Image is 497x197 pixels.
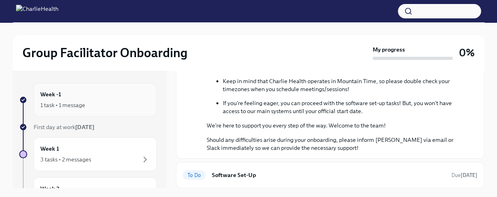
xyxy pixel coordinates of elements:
[19,83,157,117] a: Week -11 task • 1 message
[16,5,58,18] img: CharlieHealth
[223,99,465,115] p: If you're feeling eager, you can proceed with the software set-up tasks! But, you won't have acce...
[207,121,465,129] p: We're here to support you every step of the way. Welcome to the team!
[75,123,94,131] strong: [DATE]
[22,45,188,61] h2: Group Facilitator Onboarding
[19,137,157,171] a: Week 13 tasks • 2 messages
[459,46,475,60] h3: 0%
[461,172,477,178] strong: [DATE]
[34,123,94,131] span: First day at work
[183,172,206,178] span: To Do
[223,77,465,93] p: Keep in mind that Charlie Health operates in Mountain Time, so please double check your timezones...
[40,90,61,99] h6: Week -1
[19,123,157,131] a: First day at work[DATE]
[207,136,465,152] p: Should any difficulties arise during your onboarding, please inform [PERSON_NAME] via email or Sl...
[451,171,477,179] span: September 9th, 2025 10:00
[40,155,91,163] div: 3 tasks • 2 messages
[451,172,477,178] span: Due
[40,144,59,153] h6: Week 1
[40,101,85,109] div: 1 task • 1 message
[40,184,60,193] h6: Week 2
[183,169,477,181] a: To DoSoftware Set-UpDue[DATE]
[373,46,405,54] strong: My progress
[212,171,445,179] h6: Software Set-Up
